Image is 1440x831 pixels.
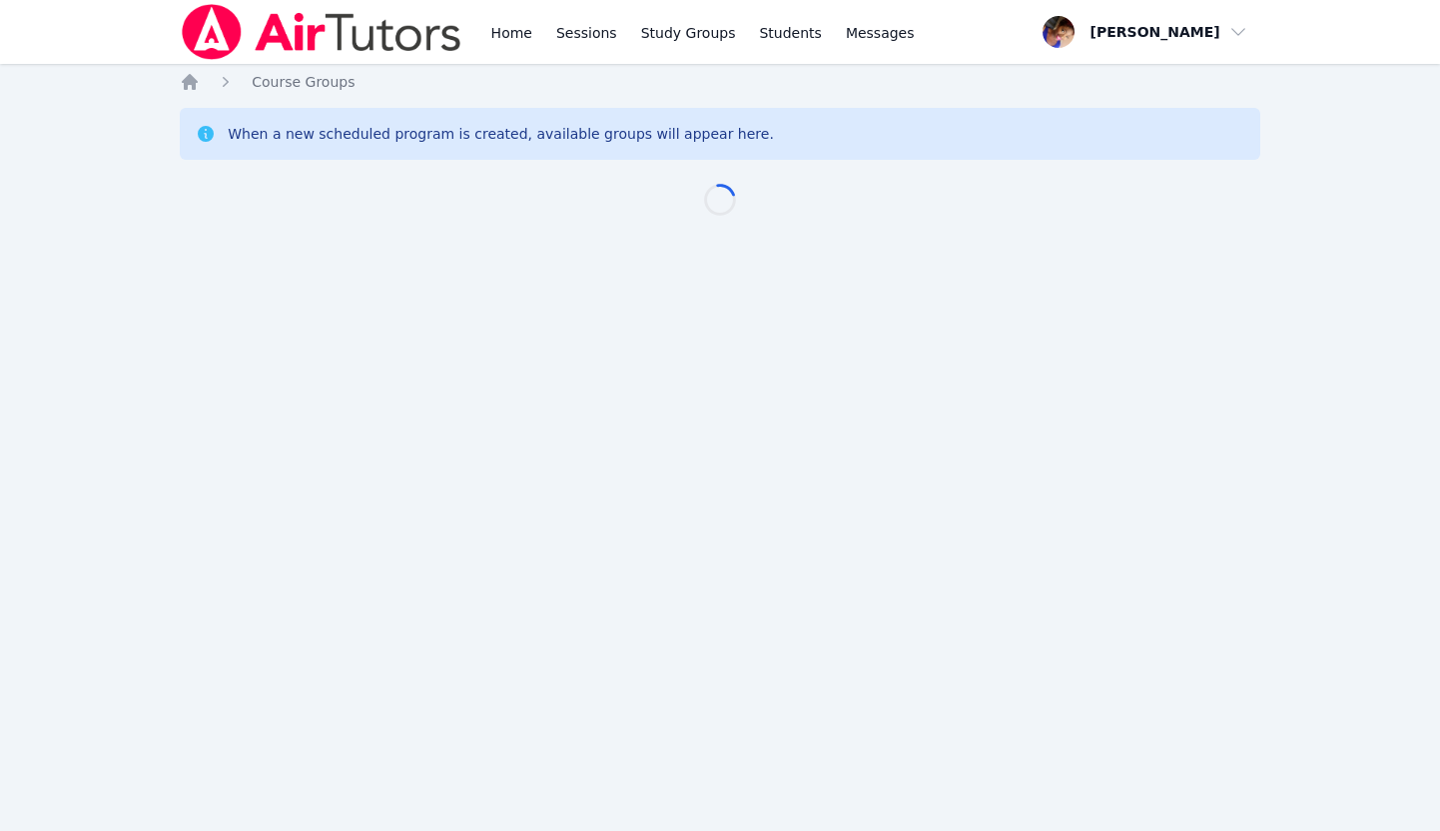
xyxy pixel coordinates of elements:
a: Course Groups [252,72,355,92]
div: When a new scheduled program is created, available groups will appear here. [228,124,774,144]
nav: Breadcrumb [180,72,1260,92]
span: Course Groups [252,74,355,90]
img: Air Tutors [180,4,462,60]
span: Messages [846,23,915,43]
